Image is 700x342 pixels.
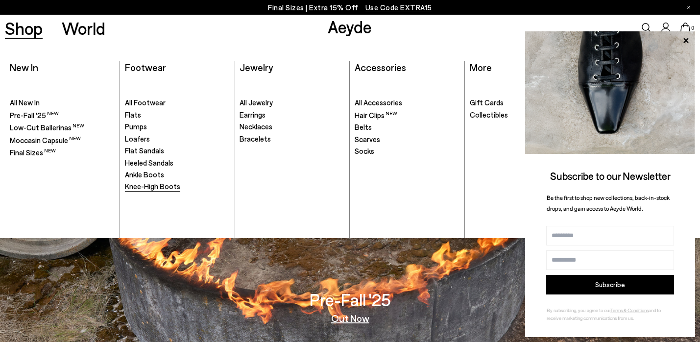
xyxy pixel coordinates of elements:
span: Pre-Fall '25 [10,111,59,120]
span: Ankle Boots [125,170,164,179]
a: Loafers [125,134,230,144]
a: Pre-Fall '25 [10,110,115,121]
span: Final Sizes [10,148,56,157]
span: Moccasin Capsule [10,136,81,145]
span: Flats [125,110,141,119]
a: 0 [680,23,690,33]
a: Moccasin Capsule [10,135,115,146]
a: Final Sizes [10,147,115,158]
span: By subscribing, you agree to our [547,307,610,313]
a: World [62,20,105,37]
h3: Pre-Fall '25 [310,291,391,308]
span: Hair Clips [355,111,397,120]
span: Gift Cards [470,98,504,107]
span: Bracelets [240,134,271,143]
span: Knee-High Boots [125,182,180,191]
a: Flat Sandals [125,146,230,156]
span: Navigate to /collections/ss25-final-sizes [365,3,432,12]
a: Flats [125,110,230,120]
a: Knee-High Boots [125,182,230,192]
a: Socks [355,147,459,156]
a: All New In [10,98,115,108]
span: Scarves [355,135,380,144]
span: Belts [355,122,372,131]
a: Bracelets [240,134,344,144]
a: Heeled Sandals [125,158,230,168]
a: Gift Cards [470,98,575,108]
a: Jewelry [240,61,273,73]
span: Necklaces [240,122,272,131]
a: Pumps [125,122,230,132]
a: Low-Cut Ballerinas [10,122,115,133]
p: Final Sizes | Extra 15% Off [268,1,432,14]
span: Flat Sandals [125,146,164,155]
a: All Footwear [125,98,230,108]
a: All Accessories [355,98,459,108]
img: ca3f721fb6ff708a270709c41d776025.jpg [525,31,695,154]
a: Belts [355,122,459,132]
span: Loafers [125,134,150,143]
a: New In [10,61,38,73]
a: Hair Clips [355,110,459,121]
a: Terms & Conditions [610,307,649,313]
a: Scarves [355,135,459,145]
a: Collectibles [470,110,575,120]
a: Earrings [240,110,344,120]
a: Aeyde [328,16,372,37]
span: Subscribe to our Newsletter [550,170,671,182]
span: All Footwear [125,98,166,107]
span: Socks [355,147,374,155]
a: More [470,61,492,73]
button: Subscribe [546,275,674,294]
a: Accessories [355,61,406,73]
a: Necklaces [240,122,344,132]
span: Pumps [125,122,147,131]
span: All New In [10,98,40,107]
span: Be the first to shop new collections, back-in-stock drops, and gain access to Aeyde World. [547,194,670,212]
a: All Jewelry [240,98,344,108]
a: Shop [5,20,43,37]
a: Footwear [125,61,166,73]
span: All Accessories [355,98,402,107]
a: Ankle Boots [125,170,230,180]
span: Low-Cut Ballerinas [10,123,84,132]
span: Collectibles [470,110,508,119]
a: Out Now [331,313,369,323]
span: Heeled Sandals [125,158,173,167]
span: 0 [690,25,695,31]
span: All Jewelry [240,98,273,107]
span: Earrings [240,110,266,119]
